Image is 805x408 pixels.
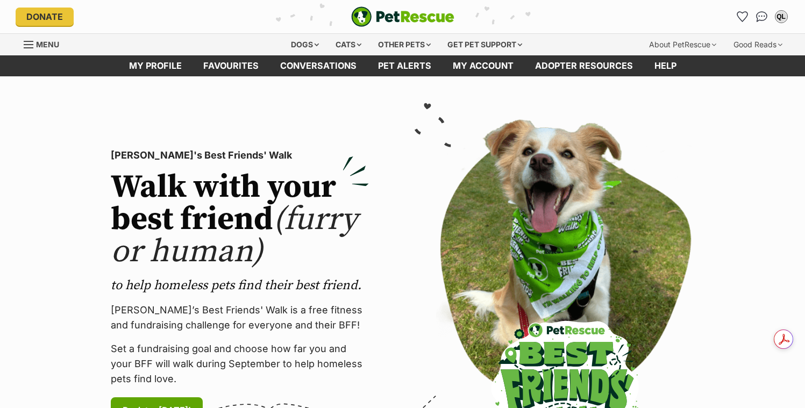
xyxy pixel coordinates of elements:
[24,34,67,53] a: Menu
[16,8,74,26] a: Donate
[269,55,367,76] a: conversations
[283,34,326,55] div: Dogs
[351,6,454,27] a: PetRescue
[756,11,767,22] img: chat-41dd97257d64d25036548639549fe6c8038ab92f7586957e7f3b1b290dea8141.svg
[440,34,530,55] div: Get pet support
[642,34,724,55] div: About PetRescue
[371,34,438,55] div: Other pets
[644,55,687,76] a: Help
[367,55,442,76] a: Pet alerts
[111,199,358,272] span: (furry or human)
[111,341,369,386] p: Set a fundraising goal and choose how far you and your BFF will walk during September to help hom...
[726,34,790,55] div: Good Reads
[524,55,644,76] a: Adopter resources
[193,55,269,76] a: Favourites
[111,148,369,163] p: [PERSON_NAME]'s Best Friends' Walk
[111,303,369,333] p: [PERSON_NAME]’s Best Friends' Walk is a free fitness and fundraising challenge for everyone and t...
[753,8,771,25] a: Conversations
[118,55,193,76] a: My profile
[328,34,369,55] div: Cats
[111,171,369,268] h2: Walk with your best friend
[734,8,790,25] ul: Account quick links
[351,6,454,27] img: logo-e224e6f780fb5917bec1dbf3a21bbac754714ae5b6737aabdf751b685950b380.svg
[773,8,790,25] button: My account
[111,277,369,294] p: to help homeless pets find their best friend.
[36,40,59,49] span: Menu
[442,55,524,76] a: My account
[734,8,751,25] a: Favourites
[776,11,787,22] div: QL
